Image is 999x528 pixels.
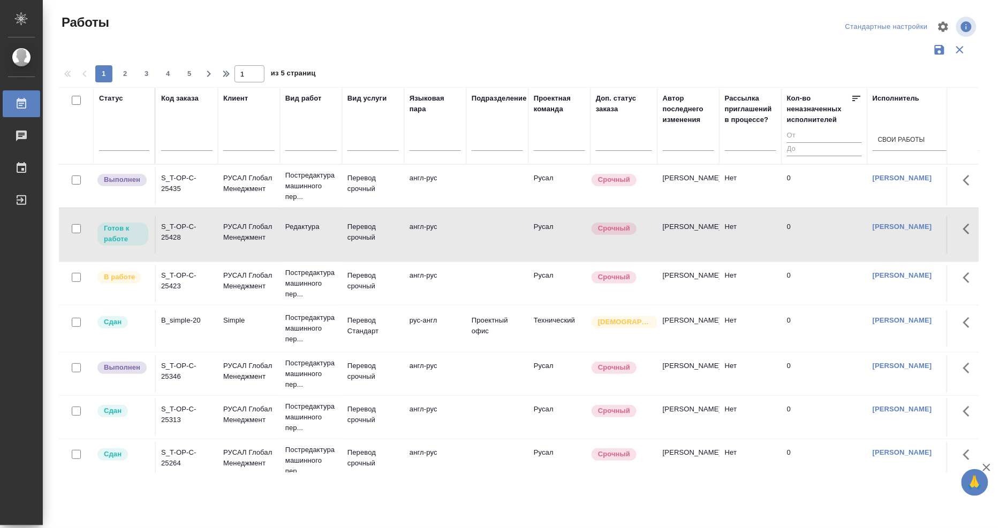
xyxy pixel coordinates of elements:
[657,310,720,347] td: [PERSON_NAME]
[720,310,782,347] td: Нет
[528,399,591,436] td: Русал
[957,442,982,468] button: Здесь прячутся важные кнопки
[782,399,867,436] td: 0
[161,315,213,326] div: B_simple-20
[957,399,982,424] button: Здесь прячутся важные кнопки
[223,93,248,104] div: Клиент
[596,93,652,114] div: Доп. статус заказа
[160,68,177,79] span: 4
[117,68,134,79] span: 2
[598,272,630,282] p: Срочный
[598,317,652,327] p: [DEMOGRAPHIC_DATA]
[663,93,714,125] div: Автор последнего изменения
[410,93,461,114] div: Языковая пара
[720,355,782,393] td: Нет
[720,265,782,302] td: Нет
[873,316,932,324] a: [PERSON_NAME]
[534,93,585,114] div: Проектная команда
[472,93,527,104] div: Подразделение
[404,310,466,347] td: рус-англ
[950,40,970,60] button: Сбросить фильтры
[782,265,867,302] td: 0
[347,447,399,469] p: Перевод срочный
[161,173,213,194] div: S_T-OP-C-25435
[161,404,213,425] div: S_T-OP-C-25313
[598,449,630,460] p: Срочный
[720,167,782,205] td: Нет
[404,216,466,254] td: англ-рус
[347,361,399,382] p: Перевод срочный
[787,93,851,125] div: Кол-во неназначенных исполнителей
[104,174,140,185] p: Выполнен
[347,221,399,243] p: Перевод срочный
[104,449,122,460] p: Сдан
[873,405,932,413] a: [PERSON_NAME]
[285,267,337,300] p: Постредактура машинного пер...
[878,136,925,145] div: Свои работы
[347,173,399,194] p: Перевод срочный
[782,442,867,479] td: 0
[104,405,122,416] p: Сдан
[657,442,720,479] td: [PERSON_NAME]
[161,93,199,104] div: Код заказа
[528,310,591,347] td: Технический
[787,142,862,156] input: До
[725,93,776,125] div: Рассылка приглашений в процессе?
[962,469,988,496] button: 🙏
[657,167,720,205] td: [PERSON_NAME]
[104,317,122,327] p: Сдан
[957,355,982,381] button: Здесь прячутся важные кнопки
[161,270,213,292] div: S_T-OP-C-25423
[223,447,275,469] p: РУСАЛ Глобал Менеджмент
[528,216,591,254] td: Русал
[96,270,149,285] div: Исполнитель выполняет работу
[404,442,466,479] td: англ-рус
[873,271,932,279] a: [PERSON_NAME]
[104,362,140,373] p: Выполнен
[782,310,867,347] td: 0
[104,223,142,244] p: Готов к работе
[104,272,135,282] p: В работе
[223,315,275,326] p: Simple
[404,355,466,393] td: англ-рус
[873,223,932,231] a: [PERSON_NAME]
[181,65,198,82] button: 5
[787,129,862,143] input: От
[347,315,399,336] p: Перевод Стандарт
[404,399,466,436] td: англ-рус
[181,68,198,79] span: 5
[223,221,275,243] p: РУСАЛ Глобал Менеджмент
[160,65,177,82] button: 4
[782,355,867,393] td: 0
[720,216,782,254] td: Нет
[657,355,720,393] td: [PERSON_NAME]
[285,445,337,477] p: Постредактура машинного пер...
[161,447,213,469] div: S_T-OP-C-25264
[873,362,932,370] a: [PERSON_NAME]
[873,93,920,104] div: Исполнитель
[285,312,337,345] p: Постредактура машинного пер...
[223,361,275,382] p: РУСАЛ Глобал Менеджмент
[657,265,720,302] td: [PERSON_NAME]
[117,65,134,82] button: 2
[598,174,630,185] p: Срочный
[966,471,984,494] span: 🙏
[598,405,630,416] p: Срочный
[96,315,149,330] div: Менеджер проверил работу исполнителя, передает ее на следующий этап
[782,216,867,254] td: 0
[161,361,213,382] div: S_T-OP-C-25346
[873,174,932,182] a: [PERSON_NAME]
[347,404,399,425] p: Перевод срочный
[285,401,337,433] p: Постредактура машинного пер...
[96,447,149,462] div: Менеджер проверил работу исполнителя, передает ее на следующий этап
[223,173,275,194] p: РУСАЛ Глобал Менеджмент
[285,170,337,202] p: Постредактура машинного пер...
[96,404,149,418] div: Менеджер проверил работу исполнителя, передает ее на следующий этап
[347,270,399,292] p: Перевод срочный
[404,265,466,302] td: англ-рус
[930,14,956,40] span: Настроить таблицу
[720,399,782,436] td: Нет
[720,442,782,479] td: Нет
[957,265,982,290] button: Здесь прячутся важные кнопки
[96,173,149,187] div: Исполнитель завершил работу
